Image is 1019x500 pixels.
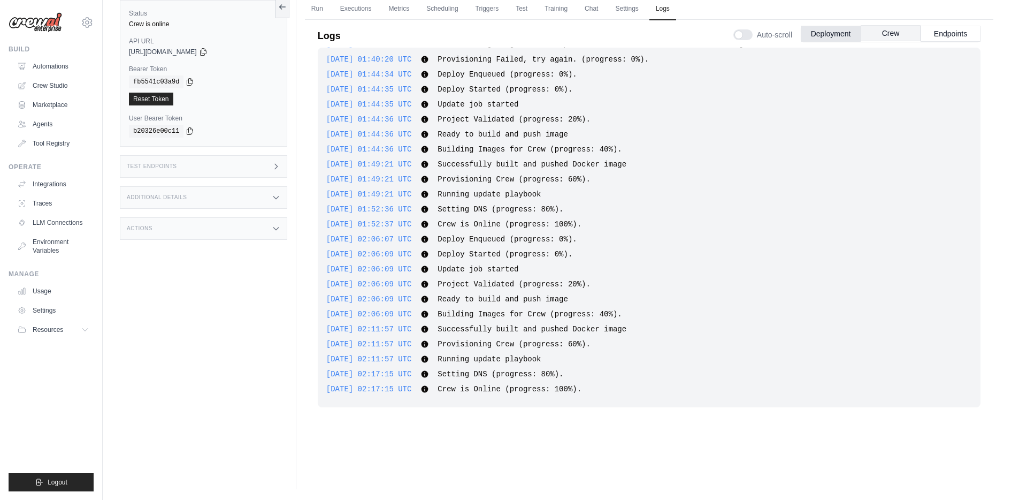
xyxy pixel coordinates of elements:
[13,233,94,259] a: Environment Variables
[438,145,622,154] span: Building Images for Crew (progress: 40%).
[13,195,94,212] a: Traces
[438,325,626,334] span: Successfully built and pushed Docker image
[129,20,278,28] div: Crew is online
[129,9,278,18] label: Status
[326,100,412,109] span: [DATE] 01:44:35 UTC
[801,26,861,42] button: Deployment
[48,478,67,487] span: Logout
[438,355,541,363] span: Running update playbook
[438,370,563,378] span: Setting DNS (progress: 80%).
[438,160,626,169] span: Successfully built and pushed Docker image
[326,325,412,334] span: [DATE] 02:11:57 UTC
[861,25,921,41] button: Crew
[326,205,412,214] span: [DATE] 01:52:36 UTC
[438,190,541,199] span: Running update playbook
[129,48,197,56] span: [URL][DOMAIN_NAME]
[13,214,94,231] a: LLM Connections
[129,125,183,138] code: b20326e00c11
[326,235,412,244] span: [DATE] 02:06:07 UTC
[438,55,649,64] span: Provisioning Failed, try again. (progress: 0%).
[438,310,622,319] span: Building Images for Crew (progress: 40%).
[326,370,412,378] span: [DATE] 02:17:15 UTC
[326,55,412,64] span: [DATE] 01:40:20 UTC
[127,163,177,170] h3: Test Endpoints
[326,175,412,184] span: [DATE] 01:49:21 UTC
[326,340,412,349] span: [DATE] 02:11:57 UTC
[326,130,412,139] span: [DATE] 01:44:36 UTC
[326,145,412,154] span: [DATE] 01:44:36 UTC
[326,280,412,289] span: [DATE] 02:06:09 UTC
[9,270,94,278] div: Manage
[318,28,341,43] p: Logs
[9,163,94,171] div: Operate
[9,12,62,33] img: Logo
[438,235,577,244] span: Deploy Enqueued (progress: 0%).
[13,135,94,152] a: Tool Registry
[438,70,577,79] span: Deploy Enqueued (progress: 0%).
[438,100,518,109] span: Update job started
[326,160,412,169] span: [DATE] 01:49:21 UTC
[921,26,980,42] button: Endpoints
[757,29,792,40] span: Auto-scroll
[438,85,572,94] span: Deploy Started (progress: 0%).
[326,190,412,199] span: [DATE] 01:49:21 UTC
[438,220,581,229] span: Crew is Online (progress: 100%).
[13,176,94,193] a: Integrations
[13,321,94,338] button: Resources
[129,75,183,88] code: fb5541c03a9d
[13,96,94,113] a: Marketplace
[438,340,591,349] span: Provisioning Crew (progress: 60%).
[129,93,173,105] a: Reset Token
[13,283,94,300] a: Usage
[326,250,412,259] span: [DATE] 02:06:09 UTC
[13,58,94,75] a: Automations
[127,194,187,201] h3: Additional Details
[326,85,412,94] span: [DATE] 01:44:35 UTC
[129,65,278,73] label: Bearer Token
[326,310,412,319] span: [DATE] 02:06:09 UTC
[326,385,412,393] span: [DATE] 02:17:15 UTC
[9,45,94,54] div: Build
[129,114,278,123] label: User Bearer Token
[438,280,591,289] span: Project Validated (progress: 20%).
[438,295,568,304] span: Ready to build and push image
[438,130,568,139] span: Ready to build and push image
[438,175,591,184] span: Provisioning Crew (progress: 60%).
[438,115,591,124] span: Project Validated (progress: 20%).
[13,116,94,133] a: Agents
[127,225,152,232] h3: Actions
[326,355,412,363] span: [DATE] 02:11:57 UTC
[438,265,518,274] span: Update job started
[438,250,572,259] span: Deploy Started (progress: 0%).
[326,295,412,304] span: [DATE] 02:06:09 UTC
[129,37,278,46] label: API URL
[33,325,63,334] span: Resources
[438,385,581,393] span: Crew is Online (progress: 100%).
[326,220,412,229] span: [DATE] 01:52:37 UTC
[13,302,94,319] a: Settings
[438,205,563,214] span: Setting DNS (progress: 80%).
[326,115,412,124] span: [DATE] 01:44:36 UTC
[326,265,412,274] span: [DATE] 02:06:09 UTC
[13,77,94,94] a: Crew Studio
[326,70,412,79] span: [DATE] 01:44:34 UTC
[9,473,94,491] button: Logout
